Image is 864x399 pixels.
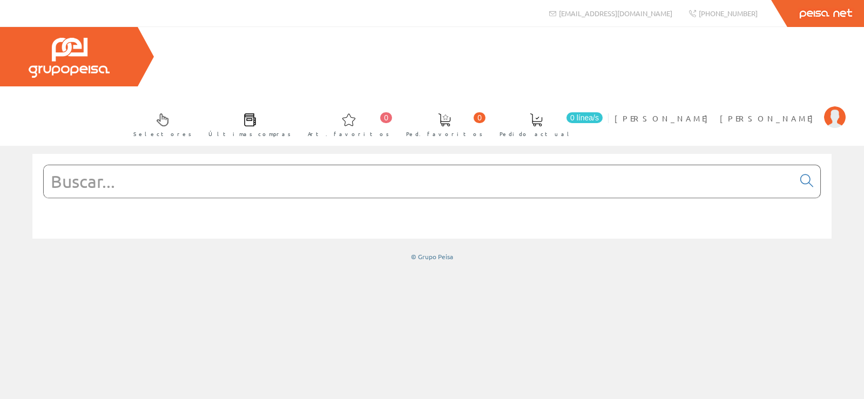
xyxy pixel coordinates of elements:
[208,129,291,139] span: Últimas compras
[474,112,485,123] span: 0
[32,252,832,261] div: © Grupo Peisa
[615,104,846,114] a: [PERSON_NAME] [PERSON_NAME]
[44,165,794,198] input: Buscar...
[566,112,603,123] span: 0 línea/s
[615,113,819,124] span: [PERSON_NAME] [PERSON_NAME]
[308,129,389,139] span: Art. favoritos
[29,38,110,78] img: Grupo Peisa
[500,129,573,139] span: Pedido actual
[380,112,392,123] span: 0
[559,9,672,18] span: [EMAIL_ADDRESS][DOMAIN_NAME]
[123,104,197,144] a: Selectores
[133,129,192,139] span: Selectores
[198,104,296,144] a: Últimas compras
[699,9,758,18] span: [PHONE_NUMBER]
[406,129,483,139] span: Ped. favoritos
